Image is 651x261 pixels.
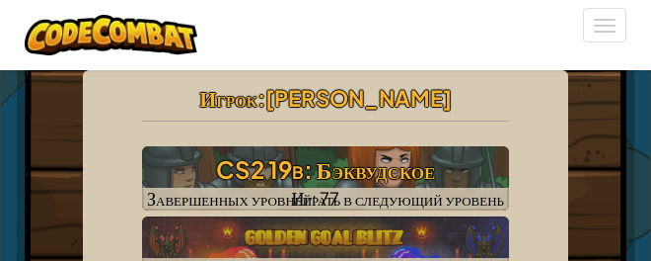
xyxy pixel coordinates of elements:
[265,84,452,112] span: [PERSON_NAME]
[25,15,197,55] img: Логотип CodeCombat
[142,146,509,211] a: Играть в следующий уровень
[257,84,265,112] span: :
[199,84,256,112] span: Игрок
